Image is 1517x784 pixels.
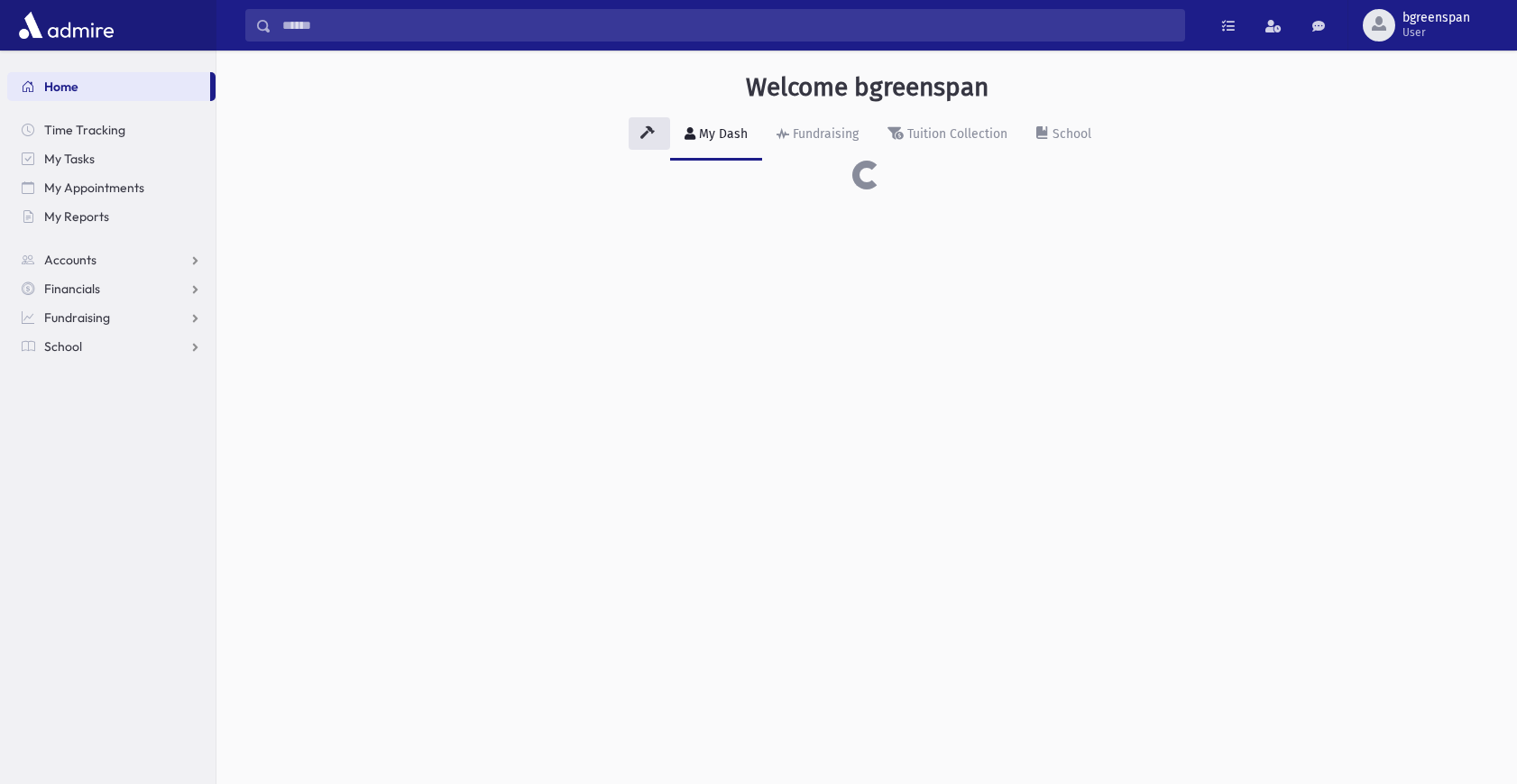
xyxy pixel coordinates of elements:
div: My Dash [695,126,748,142]
span: Fundraising [44,309,110,326]
a: Time Tracking [7,115,216,144]
div: Tuition Collection [904,126,1007,142]
span: School [44,338,82,355]
h3: Welcome bgreenspan [746,72,988,103]
span: bgreenspan [1402,11,1470,25]
a: School [7,332,216,361]
span: Home [44,78,78,95]
a: My Reports [7,202,216,231]
div: School [1049,126,1091,142]
a: My Appointments [7,173,216,202]
span: My Tasks [44,151,95,167]
a: Home [7,72,210,101]
a: School [1022,110,1106,161]
a: Tuition Collection [873,110,1022,161]
a: Fundraising [7,303,216,332]
input: Search [271,9,1184,42]
span: Financials [44,281,100,297]
div: Fundraising [789,126,859,142]
span: My Appointments [44,180,144,196]
a: My Dash [670,110,762,161]
a: Fundraising [762,110,873,161]
span: My Reports [44,208,109,225]
a: My Tasks [7,144,216,173]
img: AdmirePro [14,7,118,43]
a: Financials [7,274,216,303]
span: User [1402,25,1470,40]
span: Time Tracking [44,122,125,138]
span: Accounts [44,252,97,268]
a: Accounts [7,245,216,274]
